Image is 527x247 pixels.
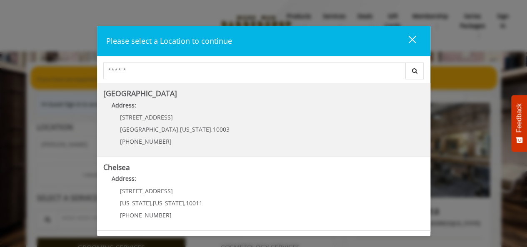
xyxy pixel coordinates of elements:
b: [GEOGRAPHIC_DATA] [103,88,177,98]
i: Search button [410,68,420,74]
span: , [184,199,186,207]
span: [PHONE_NUMBER] [120,137,172,145]
button: Feedback - Show survey [511,95,527,152]
span: Feedback [515,103,523,132]
b: Address: [112,101,136,109]
span: [US_STATE] [153,199,184,207]
span: , [151,199,153,207]
div: Center Select [103,62,424,83]
button: close dialog [393,32,421,50]
span: , [211,125,213,133]
input: Search Center [103,62,406,79]
span: , [178,125,180,133]
span: 10003 [213,125,230,133]
span: 10011 [186,199,202,207]
div: close dialog [399,35,415,47]
span: [US_STATE] [120,199,151,207]
span: Please select a Location to continue [106,36,232,46]
b: Address: [112,175,136,182]
span: [STREET_ADDRESS] [120,187,173,195]
span: [GEOGRAPHIC_DATA] [120,125,178,133]
span: [PHONE_NUMBER] [120,211,172,219]
span: [US_STATE] [180,125,211,133]
span: [STREET_ADDRESS] [120,113,173,121]
b: Chelsea [103,162,130,172]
